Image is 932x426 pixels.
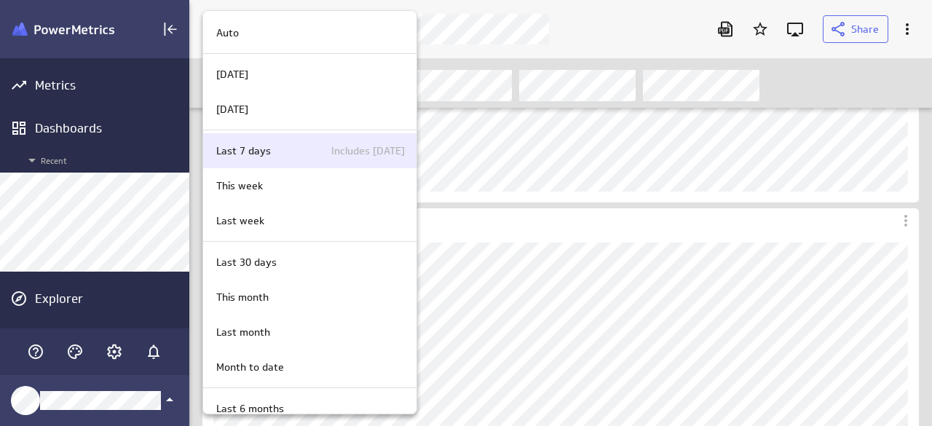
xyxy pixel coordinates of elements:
p: This week [216,178,263,194]
div: Yesterday [203,92,416,127]
p: Last 7 days [216,143,271,159]
div: Auto [203,15,416,50]
p: [DATE] [216,102,248,117]
div: This week [203,168,416,203]
p: Last 6 months [216,401,284,417]
p: Last week [216,213,264,229]
p: This month [216,290,269,305]
p: Month to date [216,360,284,375]
div: Last 6 months [203,391,416,426]
p: Auto [216,25,239,41]
div: This month [203,280,416,315]
p: Last 30 days [216,255,277,270]
p: Includes [DATE] [312,143,405,159]
div: Today [203,57,416,92]
div: Last week [203,203,416,238]
p: [DATE] [216,67,248,82]
div: Last month [203,315,416,350]
p: Last month [216,325,270,340]
div: Last 7 days [203,133,416,168]
div: Last 30 days [203,245,416,280]
div: Month to date [203,350,416,384]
